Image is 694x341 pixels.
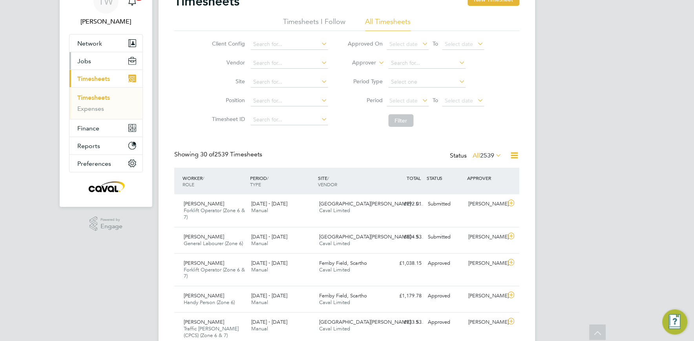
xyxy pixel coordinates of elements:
[365,17,411,31] li: All Timesheets
[100,216,122,223] span: Powered by
[425,198,466,211] div: Submitted
[267,175,269,181] span: /
[320,292,367,299] span: Ferriby Field, Scartho
[184,260,224,266] span: [PERSON_NAME]
[390,40,418,48] span: Select date
[184,240,243,247] span: General Labourer (Zone 6)
[466,198,506,211] div: [PERSON_NAME]
[252,233,288,240] span: [DATE] - [DATE]
[252,325,268,332] span: Manual
[248,171,316,191] div: PERIOD
[384,316,425,329] div: £933.53
[69,155,142,172] button: Preferences
[250,181,261,187] span: TYPE
[389,114,414,127] button: Filter
[89,216,123,231] a: Powered byEngage
[77,105,104,112] a: Expenses
[445,40,473,48] span: Select date
[384,257,425,270] div: £1,038.15
[100,223,122,230] span: Engage
[251,58,328,69] input: Search for...
[425,316,466,329] div: Approved
[425,290,466,302] div: Approved
[466,171,506,185] div: APPROVER
[69,70,142,87] button: Timesheets
[69,17,143,26] span: Tim Wells
[320,240,351,247] span: Caval Limited
[389,58,466,69] input: Search for...
[252,200,288,207] span: [DATE] - [DATE]
[318,181,338,187] span: VENDOR
[210,115,245,123] label: Timesheet ID
[466,290,506,302] div: [PERSON_NAME]
[251,95,328,106] input: Search for...
[450,150,504,161] div: Status
[252,207,268,214] span: Manual
[466,316,506,329] div: [PERSON_NAME]
[445,97,473,104] span: Select date
[252,319,288,325] span: [DATE] - [DATE]
[320,260,367,266] span: Ferriby Field, Scartho
[252,240,268,247] span: Manual
[184,299,235,306] span: Handy Person (Zone 6)
[348,78,383,85] label: Period Type
[348,40,383,47] label: Approved On
[663,310,688,335] button: Engage Resource Center
[183,181,194,187] span: ROLE
[320,299,351,306] span: Caval Limited
[320,200,424,207] span: [GEOGRAPHIC_DATA][PERSON_NAME] - S…
[252,260,288,266] span: [DATE] - [DATE]
[407,175,421,181] span: TOTAL
[184,233,224,240] span: [PERSON_NAME]
[200,150,214,158] span: 30 of
[473,152,502,159] label: All
[181,171,248,191] div: WORKER
[341,59,376,67] label: Approver
[316,171,384,191] div: SITE
[174,150,264,159] div: Showing
[252,266,268,273] span: Manual
[466,231,506,244] div: [PERSON_NAME]
[425,257,466,270] div: Approved
[210,59,245,66] label: Vendor
[210,40,245,47] label: Client Config
[251,77,328,88] input: Search for...
[77,57,91,65] span: Jobs
[210,97,245,104] label: Position
[384,231,425,244] div: £804.53
[425,231,466,244] div: Submitted
[348,97,383,104] label: Period
[86,180,126,193] img: caval-logo-retina.png
[320,325,351,332] span: Caval Limited
[77,40,102,47] span: Network
[283,17,346,31] li: Timesheets I Follow
[77,94,110,101] a: Timesheets
[431,38,441,49] span: To
[466,257,506,270] div: [PERSON_NAME]
[480,152,495,159] span: 2539
[389,77,466,88] input: Select one
[184,325,239,339] span: Traffic [PERSON_NAME] (CPCS) (Zone 6 & 7)
[69,180,143,193] a: Go to home page
[251,39,328,50] input: Search for...
[69,87,142,119] div: Timesheets
[328,175,329,181] span: /
[425,171,466,185] div: STATUS
[251,114,328,125] input: Search for...
[384,198,425,211] div: £992.01
[69,35,142,52] button: Network
[252,292,288,299] span: [DATE] - [DATE]
[69,119,142,137] button: Finance
[252,299,268,306] span: Manual
[77,75,110,82] span: Timesheets
[184,319,224,325] span: [PERSON_NAME]
[210,78,245,85] label: Site
[184,292,224,299] span: [PERSON_NAME]
[69,52,142,70] button: Jobs
[69,137,142,154] button: Reports
[200,150,262,158] span: 2539 Timesheets
[77,142,100,150] span: Reports
[184,207,245,220] span: Forklift Operator (Zone 6 & 7)
[184,200,224,207] span: [PERSON_NAME]
[77,160,111,167] span: Preferences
